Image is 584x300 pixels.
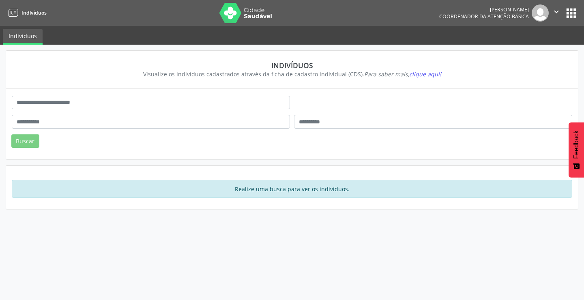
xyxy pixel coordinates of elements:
button: Buscar [11,134,39,148]
i: Para saber mais, [364,70,441,78]
button: Feedback - Mostrar pesquisa [569,122,584,177]
span: clique aqui! [409,70,441,78]
div: Indivíduos [17,61,567,70]
a: Indivíduos [3,29,43,45]
a: Indivíduos [6,6,47,19]
div: Visualize os indivíduos cadastrados através da ficha de cadastro individual (CDS). [17,70,567,78]
div: Realize uma busca para ver os indivíduos. [12,180,572,198]
img: img [532,4,549,22]
div: [PERSON_NAME] [439,6,529,13]
span: Coordenador da Atenção Básica [439,13,529,20]
i:  [552,7,561,16]
button: apps [564,6,578,20]
span: Feedback [573,130,580,159]
span: Indivíduos [21,9,47,16]
button:  [549,4,564,22]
